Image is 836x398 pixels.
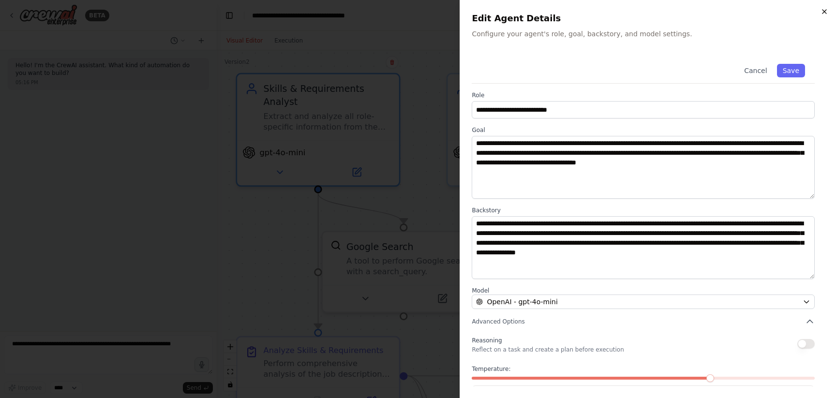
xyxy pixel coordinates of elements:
[472,91,815,99] label: Role
[472,29,824,39] p: Configure your agent's role, goal, backstory, and model settings.
[487,297,557,307] span: OpenAI - gpt-4o-mini
[472,126,815,134] label: Goal
[472,206,815,214] label: Backstory
[738,64,773,77] button: Cancel
[472,318,524,325] span: Advanced Options
[472,12,824,25] h2: Edit Agent Details
[777,64,805,77] button: Save
[472,337,502,344] span: Reasoning
[472,317,815,326] button: Advanced Options
[472,346,624,354] p: Reflect on a task and create a plan before execution
[472,295,815,309] button: OpenAI - gpt-4o-mini
[472,287,815,295] label: Model
[472,365,510,373] span: Temperature:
